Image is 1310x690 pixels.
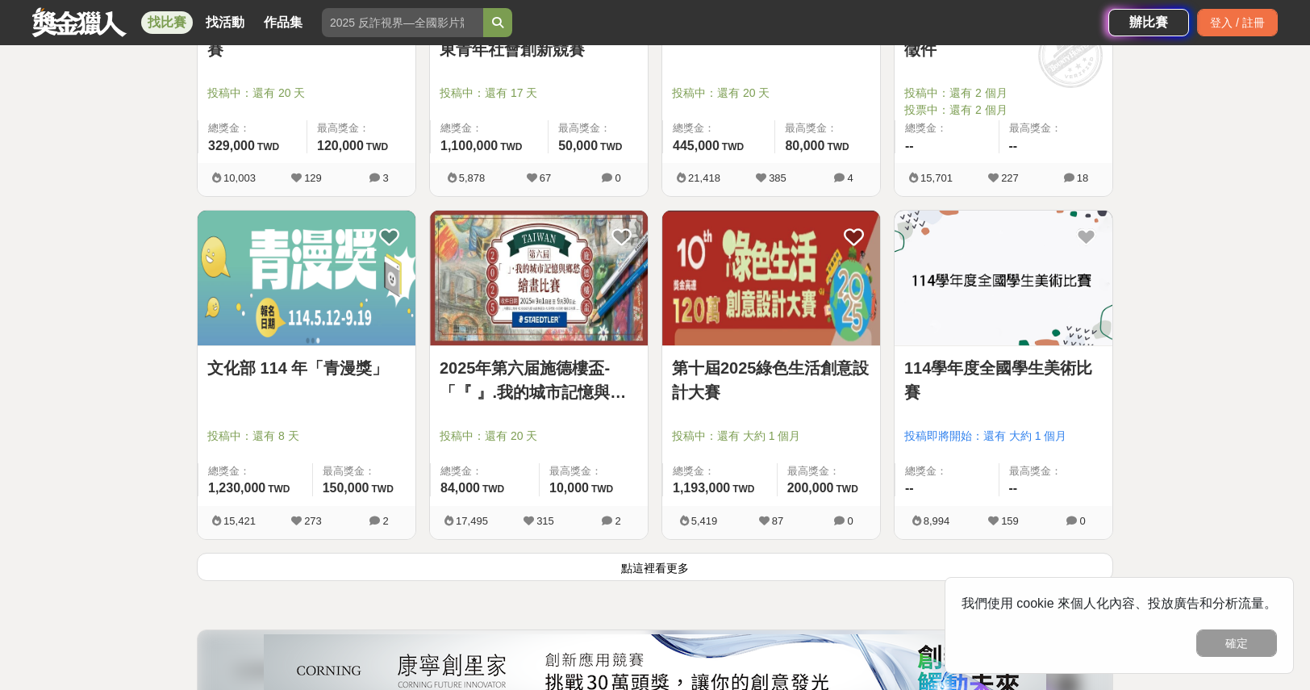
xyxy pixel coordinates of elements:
button: 點這裡看更多 [197,553,1113,581]
span: 投票中：還有 2 個月 [904,102,1103,119]
a: 第十屆2025綠色生活創意設計大賽 [672,356,870,404]
span: 120,000 [317,139,364,153]
span: 投稿中：還有 20 天 [440,428,638,445]
span: 3 [382,172,388,184]
span: 總獎金： [208,463,302,479]
span: 129 [304,172,322,184]
span: TWD [836,483,858,495]
span: 最高獎金： [549,463,638,479]
span: 1,230,000 [208,481,265,495]
span: 150,000 [323,481,369,495]
span: TWD [732,483,754,495]
span: 159 [1001,515,1019,527]
span: 445,000 [673,139,720,153]
span: -- [905,481,914,495]
img: Cover Image [662,211,880,345]
img: Cover Image [430,211,648,345]
span: -- [1009,139,1018,153]
span: 1,193,000 [673,481,730,495]
img: Cover Image [895,211,1112,345]
span: 15,421 [223,515,256,527]
span: 最高獎金： [787,463,870,479]
span: 80,000 [785,139,824,153]
span: 385 [769,172,786,184]
span: TWD [268,483,290,495]
a: 114學年度全國學生美術比賽 [904,356,1103,404]
a: 辦比賽 [1108,9,1189,36]
a: 文化部 114 年「青漫獎」 [207,356,406,380]
span: 17,495 [456,515,488,527]
span: 87 [772,515,783,527]
button: 確定 [1196,629,1277,657]
span: 0 [847,515,853,527]
span: TWD [722,141,744,153]
span: 8,994 [924,515,950,527]
a: 找比賽 [141,11,193,34]
a: Cover Image [662,211,880,346]
span: 200,000 [787,481,834,495]
span: 總獎金： [208,120,297,136]
span: 總獎金： [673,463,767,479]
a: 找活動 [199,11,251,34]
span: 50,000 [558,139,598,153]
span: 總獎金： [905,120,989,136]
span: -- [905,139,914,153]
span: 2 [382,515,388,527]
span: 總獎金： [440,120,538,136]
span: -- [1009,481,1018,495]
span: TWD [600,141,622,153]
span: 5,419 [691,515,718,527]
span: TWD [827,141,849,153]
span: 4 [847,172,853,184]
span: 最高獎金： [1009,120,1103,136]
span: 投稿中：還有 大約 1 個月 [672,428,870,445]
a: 2025年第六届施德樓盃-「『 』.我的城市記憶與鄉愁」繪畫比賽 [440,356,638,404]
span: 2 [615,515,620,527]
span: 總獎金： [440,463,529,479]
span: 最高獎金： [1009,463,1103,479]
a: Cover Image [895,211,1112,346]
span: 84,000 [440,481,480,495]
span: TWD [482,483,504,495]
a: Cover Image [198,211,415,346]
span: TWD [591,483,613,495]
span: TWD [372,483,394,495]
span: 21,418 [688,172,720,184]
span: 投稿即將開始：還有 大約 1 個月 [904,428,1103,445]
span: 273 [304,515,322,527]
span: 投稿中：還有 17 天 [440,85,638,102]
span: 18 [1077,172,1088,184]
span: 最高獎金： [317,120,406,136]
div: 登入 / 註冊 [1197,9,1278,36]
span: 投稿中：還有 20 天 [672,85,870,102]
span: 315 [536,515,554,527]
span: 329,000 [208,139,255,153]
a: 作品集 [257,11,309,34]
span: 0 [615,172,620,184]
span: 總獎金： [905,463,989,479]
input: 2025 反詐視界—全國影片競賽 [322,8,483,37]
span: 10,000 [549,481,589,495]
span: 0 [1079,515,1085,527]
span: 最高獎金： [558,120,638,136]
span: 我們使用 cookie 來個人化內容、投放廣告和分析流量。 [962,596,1277,610]
img: Cover Image [198,211,415,345]
span: TWD [500,141,522,153]
span: 總獎金： [673,120,765,136]
span: TWD [257,141,279,153]
span: 10,003 [223,172,256,184]
span: 15,701 [920,172,953,184]
span: 1,100,000 [440,139,498,153]
span: 投稿中：還有 2 個月 [904,85,1103,102]
span: TWD [366,141,388,153]
span: 227 [1001,172,1019,184]
span: 最高獎金： [785,120,870,136]
span: 最高獎金： [323,463,406,479]
span: 67 [540,172,551,184]
a: Cover Image [430,211,648,346]
span: 5,878 [459,172,486,184]
span: 投稿中：還有 8 天 [207,428,406,445]
span: 投稿中：還有 20 天 [207,85,406,102]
